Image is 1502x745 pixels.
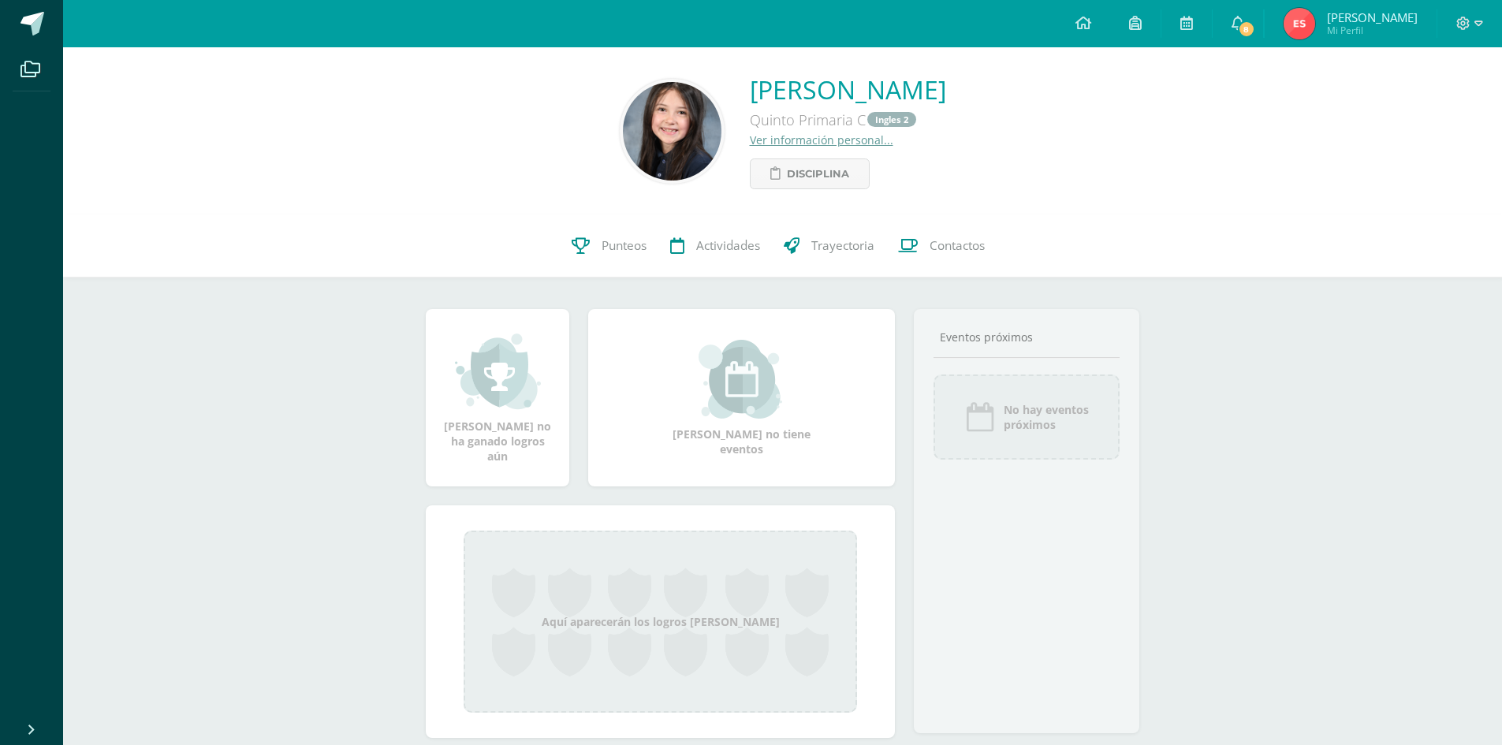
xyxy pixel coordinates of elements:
div: Eventos próximos [934,330,1120,345]
a: Trayectoria [772,214,886,278]
a: Ver información personal... [750,132,893,147]
div: Aquí aparecerán los logros [PERSON_NAME] [464,531,857,713]
div: [PERSON_NAME] no tiene eventos [663,340,821,456]
img: event_small.png [699,340,785,419]
a: Actividades [658,214,772,278]
a: Punteos [560,214,658,278]
span: Trayectoria [811,238,874,255]
a: Ingles 2 [867,112,916,127]
img: event_icon.png [964,401,996,433]
a: Disciplina [750,158,870,189]
span: Disciplina [787,159,849,188]
span: Contactos [930,238,985,255]
a: [PERSON_NAME] [750,73,946,106]
span: Punteos [602,238,647,255]
img: de9f1807b6a2958b18e4ad4fe036f4e5.png [623,82,721,181]
div: Quinto Primaria C [750,106,946,132]
span: Actividades [696,238,760,255]
span: No hay eventos próximos [1004,402,1089,432]
div: [PERSON_NAME] no ha ganado logros aún [442,332,553,464]
img: achievement_small.png [455,332,541,411]
a: Contactos [886,214,997,278]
